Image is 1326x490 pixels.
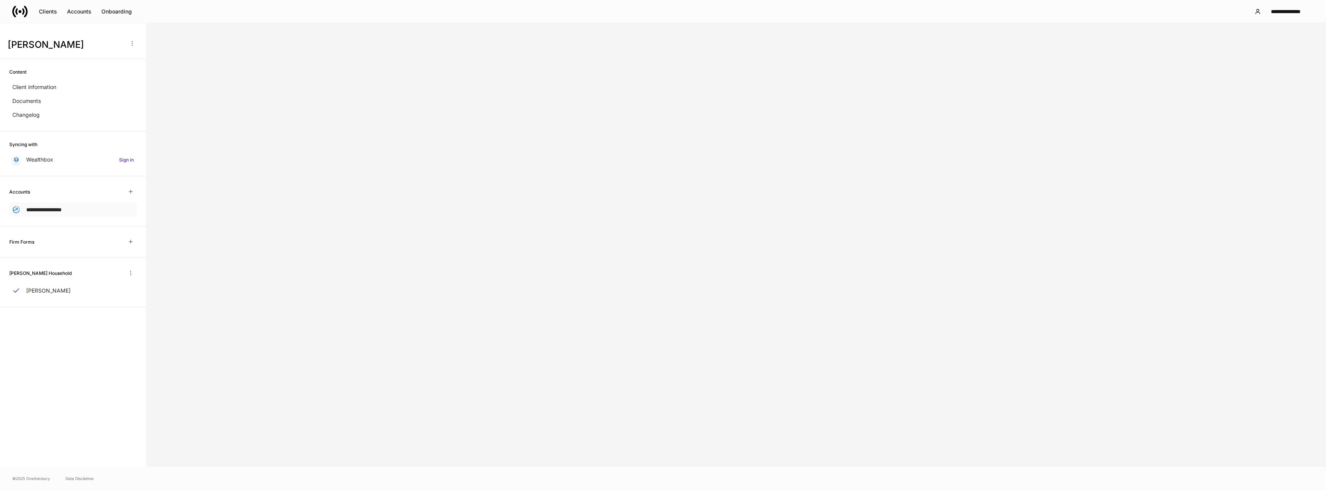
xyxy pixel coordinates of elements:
p: [PERSON_NAME] [26,287,71,295]
a: Documents [9,94,137,108]
div: Accounts [67,8,91,15]
h6: Accounts [9,188,30,195]
p: Changelog [12,111,40,119]
a: Client information [9,80,137,94]
h6: Content [9,68,27,76]
h3: [PERSON_NAME] [8,39,123,51]
a: [PERSON_NAME] [9,284,137,298]
div: Clients [39,8,57,15]
h6: [PERSON_NAME] Household [9,269,72,277]
p: Client information [12,83,56,91]
p: Documents [12,97,41,105]
h6: Syncing with [9,141,37,148]
span: © 2025 OneAdvisory [12,475,50,482]
a: WealthboxSign in [9,153,137,167]
button: Accounts [62,5,96,18]
div: Onboarding [101,8,132,15]
button: Onboarding [96,5,137,18]
h6: Sign in [119,156,134,163]
h6: Firm Forms [9,238,34,246]
button: Clients [34,5,62,18]
a: Data Disclaimer [66,475,94,482]
p: Wealthbox [26,156,53,163]
a: Changelog [9,108,137,122]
